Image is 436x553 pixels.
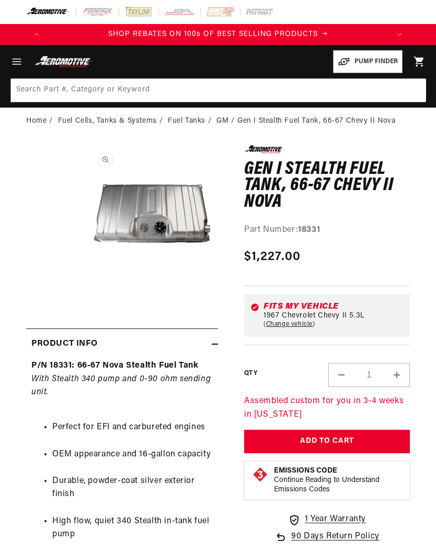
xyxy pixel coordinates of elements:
[26,115,410,127] nav: breadcrumbs
[288,513,366,526] a: 1 Year Warranty
[26,24,47,45] button: Translation missing: en.sections.announcements.previous_announcement
[48,57,91,64] span: PUMP FINDER
[333,50,403,74] button: PUMP FINDER
[108,30,318,38] span: SHOP REBATES ON 100s OF BEST SELLING PRODUCTS
[216,115,228,127] a: GM
[263,320,315,328] a: Change vehicle
[52,515,213,542] li: High flow, quiet 340 Stealth in-tank fuel pump
[237,115,395,127] li: Gen I Stealth Fuel Tank, 66-67 Chevy II Nova
[52,475,213,501] li: Durable, powder-coat silver exterior finish
[47,29,389,40] div: Announcement
[26,115,47,127] a: Home
[58,115,166,127] li: Fuel Cells, Tanks & Systems
[47,29,389,40] div: 1 of 2
[26,145,218,308] media-gallery: Gallery Viewer
[244,430,410,453] button: Add to Cart
[26,329,218,359] summary: Product Info
[31,337,97,351] h2: Product Info
[47,29,389,40] a: SHOP REBATES ON 100s OF BEST SELLING PRODUCTS
[168,115,205,127] a: Fuel Tanks
[252,466,269,483] img: Emissions code
[244,395,410,421] p: Assembled custom for you in 3-4 weeks in [US_STATE]
[402,79,425,102] button: Search Part #, Category or Keyword
[11,79,426,102] input: Search Part #, Category or Keyword
[244,369,257,378] label: QTY
[274,467,337,475] strong: Emissions Code
[244,161,410,211] h1: Gen I Stealth Fuel Tank, 66-67 Chevy II Nova
[274,476,402,495] p: Continue Reading to Understand Emissions Codes
[52,421,213,434] li: Perfect for EFI and carbureted engines
[31,361,198,370] strong: P/N 18331: 66-67 Nova Stealth Fuel Tank
[52,448,213,462] li: OEM appearance and 16-gallon capacity
[244,248,301,266] span: $1,227.00
[31,375,211,397] em: With Stealth 340 pump and 0-90 ohm sending unit.
[5,45,28,78] summary: Menu
[389,24,410,45] button: Translation missing: en.sections.announcements.next_announcement
[305,513,366,526] span: 1 Year Warranty
[274,466,402,495] button: Emissions CodeContinue Reading to Understand Emissions Codes
[263,312,365,320] span: 1967 Chevrolet Chevy II 5.3L
[263,302,404,311] div: Fits my vehicle
[298,226,320,234] strong: 18331
[291,530,380,544] span: 90 Days Return Policy
[274,530,380,544] a: 90 Days Return Policy
[244,223,410,237] div: Part Number:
